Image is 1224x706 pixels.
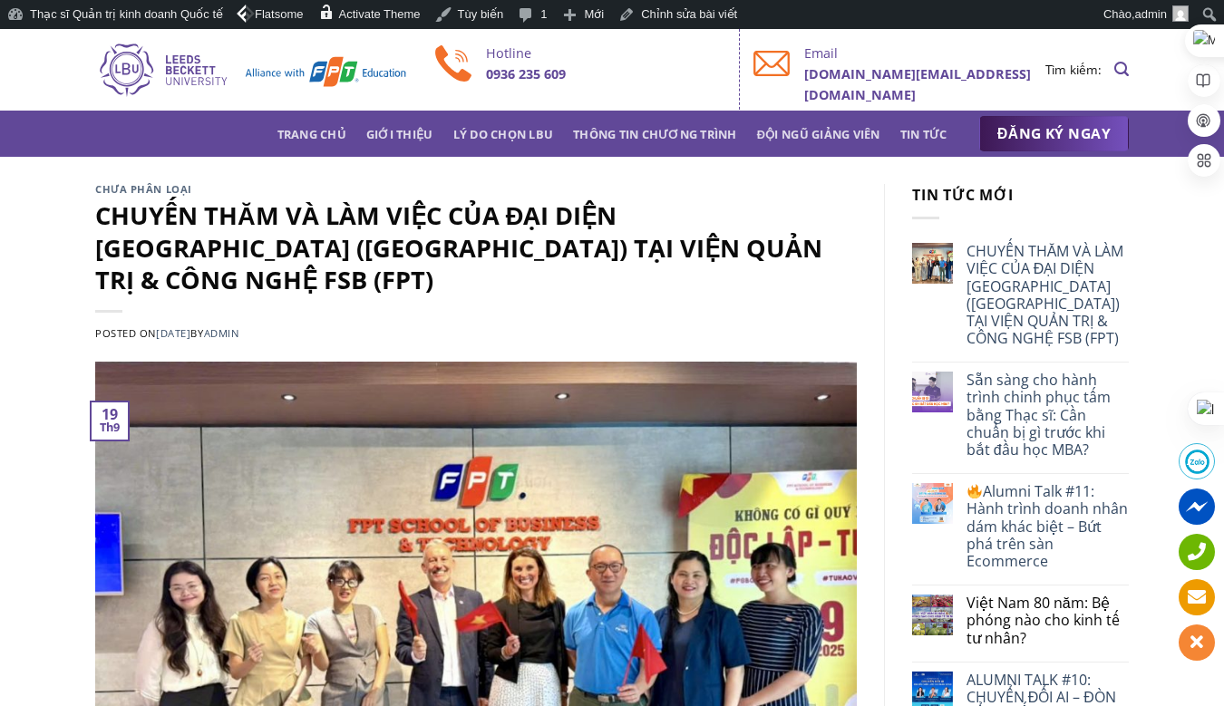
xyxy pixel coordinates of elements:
a: Đội ngũ giảng viên [757,118,880,150]
b: 0936 235 609 [486,65,566,82]
b: [DOMAIN_NAME][EMAIL_ADDRESS][DOMAIN_NAME] [804,65,1031,103]
a: Giới thiệu [366,118,433,150]
a: Sẵn sàng cho hành trình chinh phục tấm bằng Thạc sĩ: Cần chuẩn bị gì trước khi bắt đầu học MBA? [967,372,1129,459]
a: Tin tức [900,118,947,150]
a: CHUYẾN THĂM VÀ LÀM VIỆC CỦA ĐẠI DIỆN [GEOGRAPHIC_DATA] ([GEOGRAPHIC_DATA]) TẠI VIỆN QUẢN TRỊ & CÔ... [967,243,1129,347]
a: Chưa phân loại [95,182,192,196]
a: Trang chủ [277,118,346,150]
span: by [190,326,238,340]
span: Tin tức mới [912,185,1014,205]
h1: CHUYẾN THĂM VÀ LÀM VIỆC CỦA ĐẠI DIỆN [GEOGRAPHIC_DATA] ([GEOGRAPHIC_DATA]) TẠI VIỆN QUẢN TRỊ & CÔ... [95,199,857,295]
a: Search [1114,52,1129,87]
p: Hotline [486,43,726,63]
span: ĐĂNG KÝ NGAY [997,122,1111,145]
a: Việt Nam 80 năm: Bệ phóng nào cho kinh tế tư nhân? [967,595,1129,647]
p: Email [804,43,1044,63]
a: ĐĂNG KÝ NGAY [979,116,1129,152]
a: admin [204,326,239,340]
a: Thông tin chương trình [573,118,737,150]
li: Tìm kiếm: [1045,60,1102,80]
a: Alumni Talk #11: Hành trình doanh nhân dám khác biệt – Bứt phá trên sàn Ecommerce [967,483,1129,570]
img: 🔥 [967,484,982,498]
a: Lý do chọn LBU [453,118,554,150]
a: [DATE] [156,326,190,340]
span: Posted on [95,326,190,340]
span: admin [1135,7,1167,21]
img: Thạc sĩ Quản trị kinh doanh Quốc tế [95,41,408,99]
